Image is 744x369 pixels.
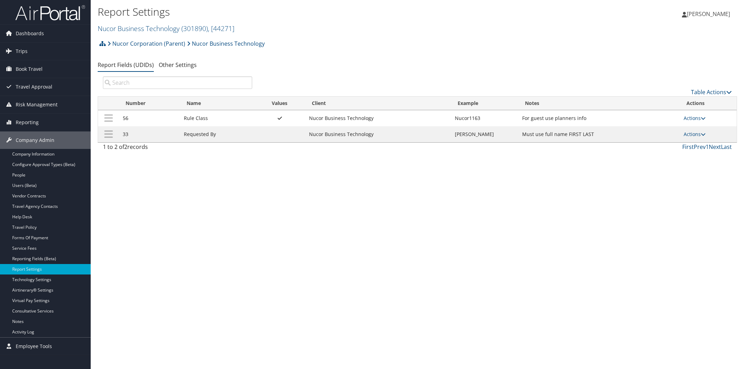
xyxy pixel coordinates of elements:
th: Actions [680,97,737,110]
span: Employee Tools [16,338,52,355]
td: Must use full name FIRST LAST [519,126,680,142]
a: Nucor Business Technology [187,37,265,51]
td: Requested By [180,126,254,142]
span: Company Admin [16,131,54,149]
th: Values [254,97,306,110]
td: Nucor1163 [451,110,519,126]
span: [PERSON_NAME] [687,10,730,18]
td: [PERSON_NAME] [451,126,519,142]
img: airportal-logo.png [15,5,85,21]
td: Nucor Business Technology [306,126,451,142]
th: : activate to sort column descending [98,97,119,110]
a: Next [709,143,721,151]
a: Actions [684,115,706,121]
td: Rule Class [180,110,254,126]
td: Nucor Business Technology [306,110,451,126]
th: Name [180,97,254,110]
a: Nucor Corporation (Parent) [107,37,185,51]
span: Trips [16,43,28,60]
span: 2 [124,143,127,151]
a: Other Settings [159,61,197,69]
td: 56 [119,110,180,126]
a: Prev [694,143,706,151]
span: ( 301890 ) [181,24,208,33]
h1: Report Settings [98,5,524,19]
a: Actions [684,131,706,137]
span: Risk Management [16,96,58,113]
a: Table Actions [691,88,732,96]
a: Report Fields (UDIDs) [98,61,154,69]
a: Nucor Business Technology [98,24,234,33]
input: Search [103,76,252,89]
a: Last [721,143,732,151]
th: Client [306,97,451,110]
span: Travel Approval [16,78,52,96]
span: Reporting [16,114,39,131]
th: Example [451,97,519,110]
a: [PERSON_NAME] [682,3,737,24]
th: Notes [519,97,680,110]
span: Book Travel [16,60,43,78]
div: 1 to 2 of records [103,143,252,155]
td: For guest use planners info [519,110,680,126]
a: 1 [706,143,709,151]
span: , [ 44271 ] [208,24,234,33]
span: Dashboards [16,25,44,42]
a: First [682,143,694,151]
th: Number [119,97,180,110]
td: 33 [119,126,180,142]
